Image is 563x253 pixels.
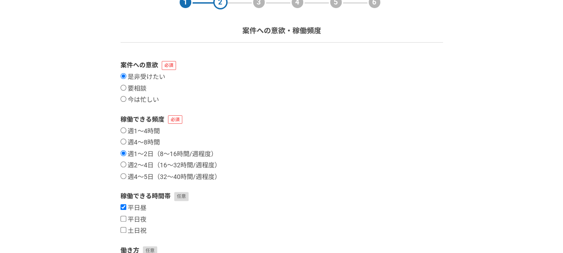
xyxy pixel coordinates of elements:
[120,96,159,104] label: 今は忙しい
[242,26,321,36] p: 案件への意欲・稼働頻度
[120,73,165,81] label: 是非受けたい
[120,204,126,210] input: 平日昼
[120,150,217,158] label: 週1〜2日（8〜16時間/週程度）
[120,85,126,91] input: 要相談
[120,61,443,70] label: 案件への意欲
[120,115,443,124] label: 稼働できる頻度
[120,73,126,79] input: 是非受けたい
[120,216,146,224] label: 平日夜
[120,161,126,167] input: 週2〜4日（16〜32時間/週程度）
[120,127,126,133] input: 週1〜4時間
[120,173,221,181] label: 週4〜5日（32〜40時間/週程度）
[120,150,126,156] input: 週1〜2日（8〜16時間/週程度）
[120,173,126,179] input: 週4〜5日（32〜40時間/週程度）
[120,139,126,144] input: 週4〜8時間
[120,96,126,102] input: 今は忙しい
[120,227,126,233] input: 土日祝
[120,227,146,235] label: 土日祝
[120,192,443,201] label: 稼働できる時間帯
[120,139,160,147] label: 週4〜8時間
[120,216,126,222] input: 平日夜
[120,127,160,135] label: 週1〜4時間
[120,204,146,212] label: 平日昼
[120,161,221,170] label: 週2〜4日（16〜32時間/週程度）
[120,85,146,93] label: 要相談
